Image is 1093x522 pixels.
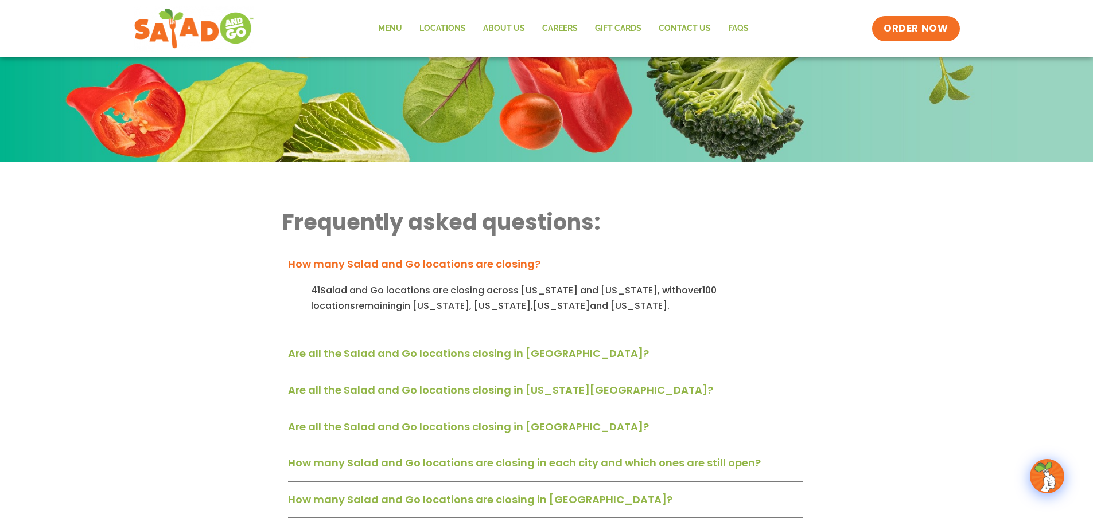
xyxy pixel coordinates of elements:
[590,299,667,312] span: and [US_STATE]
[288,419,649,434] a: Are all the Salad and Go locations closing in [GEOGRAPHIC_DATA]?
[411,15,474,42] a: Locations
[650,15,719,42] a: Contact Us
[402,299,533,312] span: in [US_STATE], [US_STATE],
[288,489,803,519] div: How many Salad and Go locations are closing in [GEOGRAPHIC_DATA]?
[682,284,702,297] span: over
[658,284,682,297] span: , with
[872,16,959,41] a: ORDER NOW
[288,383,713,397] a: Are all the Salad and Go locations closing in [US_STATE][GEOGRAPHIC_DATA]?
[667,299,670,312] span: .
[288,452,803,482] div: How many Salad and Go locations are closing in each city and which ones are still open?
[288,282,803,331] div: How many Salad and Go locations are closing?
[288,492,672,507] a: How many Salad and Go locations are closing in [GEOGRAPHIC_DATA]?
[288,379,803,409] div: Are all the Salad and Go locations closing in [US_STATE][GEOGRAPHIC_DATA]?
[288,346,649,360] a: Are all the Salad and Go locations closing in [GEOGRAPHIC_DATA]?
[288,257,540,271] a: How many Salad and Go locations are closing?
[884,22,948,36] span: ORDER NOW
[311,284,320,297] span: 41
[288,253,803,282] div: How many Salad and Go locations are closing?
[369,15,757,42] nav: Menu
[533,299,590,312] span: [US_STATE]
[474,15,534,42] a: About Us
[288,416,803,446] div: Are all the Salad and Go locations closing in [GEOGRAPHIC_DATA]?
[586,15,650,42] a: GIFT CARDS
[134,6,255,52] img: new-SAG-logo-768×292
[386,284,658,297] span: locations are closing across [US_STATE] and [US_STATE]
[719,15,757,42] a: FAQs
[320,284,384,297] span: Salad and Go
[288,343,803,372] div: Are all the Salad and Go locations closing in [GEOGRAPHIC_DATA]?
[534,15,586,42] a: Careers
[1031,460,1063,492] img: wpChatIcon
[282,208,808,236] h2: Frequently asked questions:
[355,299,402,312] span: remaining
[288,456,761,470] a: How many Salad and Go locations are closing in each city and which ones are still open?
[369,15,411,42] a: Menu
